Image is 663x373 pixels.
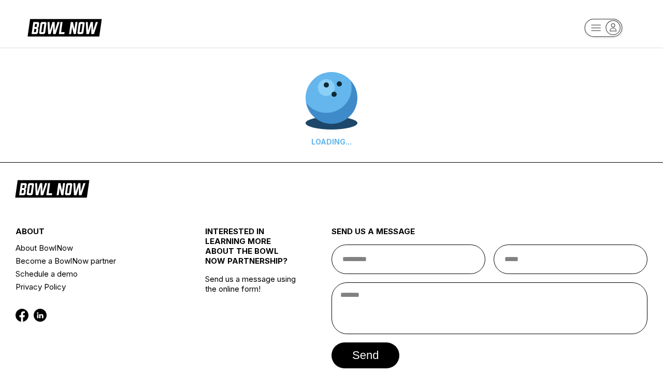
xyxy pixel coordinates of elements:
[331,226,647,245] div: send us a message
[16,254,174,267] a: Become a BowlNow partner
[16,280,174,293] a: Privacy Policy
[205,226,300,274] div: INTERESTED IN LEARNING MORE ABOUT THE BOWL NOW PARTNERSHIP?
[306,137,357,146] div: LOADING...
[16,226,174,241] div: about
[331,342,399,368] button: send
[16,267,174,280] a: Schedule a demo
[16,241,174,254] a: About BowlNow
